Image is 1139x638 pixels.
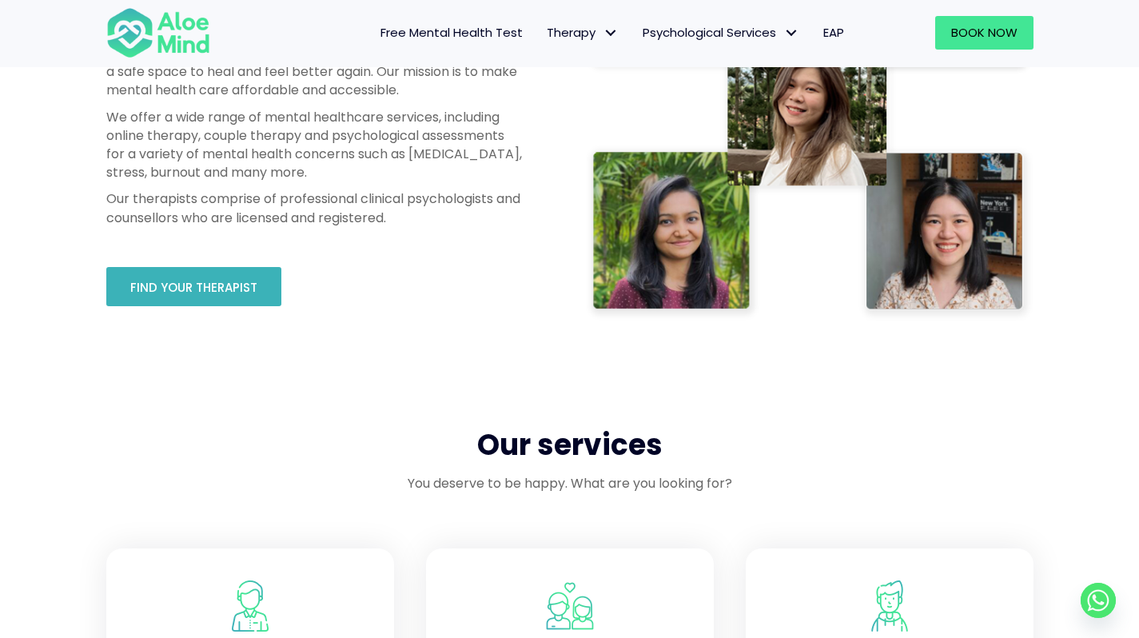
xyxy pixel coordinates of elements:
[811,16,856,50] a: EAP
[951,24,1018,41] span: Book Now
[780,22,803,45] span: Psychological Services: submenu
[544,580,595,632] img: Aloe Mind Malaysia | Mental Healthcare Services in Malaysia and Singapore
[823,24,844,41] span: EAP
[106,474,1033,492] p: You deserve to be happy. What are you looking for?
[130,279,257,296] span: Find your therapist
[643,24,799,41] span: Psychological Services
[535,16,631,50] a: TherapyTherapy: submenu
[106,267,281,306] a: Find your therapist
[599,22,623,45] span: Therapy: submenu
[380,24,523,41] span: Free Mental Health Test
[631,16,811,50] a: Psychological ServicesPsychological Services: submenu
[106,189,522,226] p: Our therapists comprise of professional clinical psychologists and counsellors who are licensed a...
[106,6,210,59] img: Aloe mind Logo
[368,16,535,50] a: Free Mental Health Test
[864,580,915,632] img: Aloe Mind Malaysia | Mental Healthcare Services in Malaysia and Singapore
[547,24,619,41] span: Therapy
[935,16,1033,50] a: Book Now
[225,580,276,632] img: Aloe Mind Malaysia | Mental Healthcare Services in Malaysia and Singapore
[477,425,663,465] span: Our services
[106,108,522,182] p: We offer a wide range of mental healthcare services, including online therapy, couple therapy and...
[231,16,856,50] nav: Menu
[1081,583,1116,618] a: Whatsapp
